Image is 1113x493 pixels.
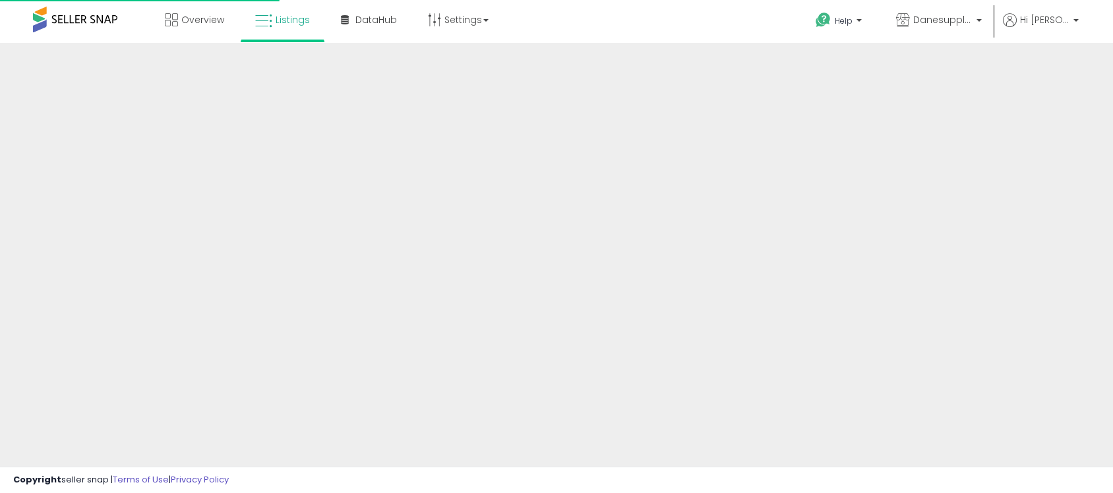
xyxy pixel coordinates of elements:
a: Hi [PERSON_NAME] [1003,13,1079,43]
span: Overview [181,13,224,26]
a: Terms of Use [113,473,169,486]
span: Danesupplyco [913,13,973,26]
span: DataHub [355,13,397,26]
a: Help [805,2,875,43]
strong: Copyright [13,473,61,486]
a: Privacy Policy [171,473,229,486]
span: Help [835,15,853,26]
i: Get Help [815,12,831,28]
span: Listings [276,13,310,26]
div: seller snap | | [13,474,229,486]
span: Hi [PERSON_NAME] [1020,13,1069,26]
